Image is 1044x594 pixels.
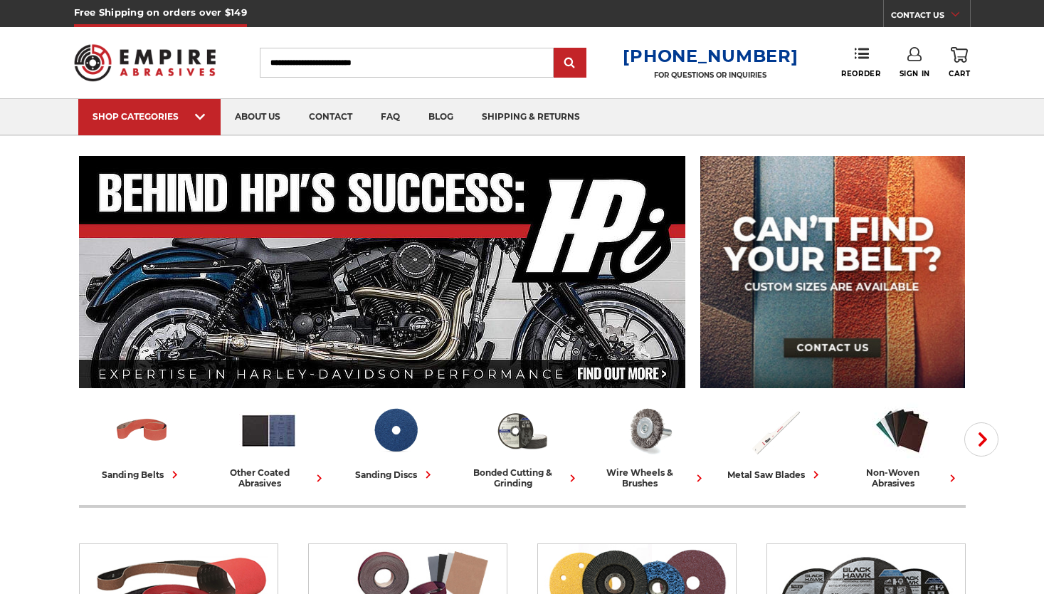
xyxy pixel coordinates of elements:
[465,401,580,489] a: bonded cutting & grinding
[355,467,436,482] div: sanding discs
[79,156,686,388] img: Banner for an interview featuring Horsepower Inc who makes Harley performance upgrades featured o...
[619,401,678,460] img: Wire Wheels & Brushes
[338,401,453,482] a: sanding discs
[414,99,468,135] a: blog
[949,69,970,78] span: Cart
[102,467,182,482] div: sanding belts
[845,467,960,489] div: non-woven abrasives
[872,401,932,460] img: Non-woven Abrasives
[112,401,172,460] img: Sanding Belts
[367,99,414,135] a: faq
[727,467,823,482] div: metal saw blades
[74,35,216,90] img: Empire Abrasives
[85,401,200,482] a: sanding belts
[211,467,327,489] div: other coated abrasives
[718,401,833,482] a: metal saw blades
[841,47,880,78] a: Reorder
[891,7,970,27] a: CONTACT US
[468,99,594,135] a: shipping & returns
[845,401,960,489] a: non-woven abrasives
[465,467,580,489] div: bonded cutting & grinding
[295,99,367,135] a: contact
[623,71,798,80] p: FOR QUESTIONS OR INQUIRIES
[366,401,425,460] img: Sanding Discs
[746,401,805,460] img: Metal Saw Blades
[211,401,327,489] a: other coated abrasives
[841,69,880,78] span: Reorder
[239,401,298,460] img: Other Coated Abrasives
[964,422,998,457] button: Next
[900,69,930,78] span: Sign In
[492,401,552,460] img: Bonded Cutting & Grinding
[623,46,798,66] a: [PHONE_NUMBER]
[221,99,295,135] a: about us
[93,111,206,122] div: SHOP CATEGORIES
[700,156,965,388] img: promo banner for custom belts.
[949,47,970,78] a: Cart
[591,401,707,489] a: wire wheels & brushes
[591,467,707,489] div: wire wheels & brushes
[556,49,584,78] input: Submit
